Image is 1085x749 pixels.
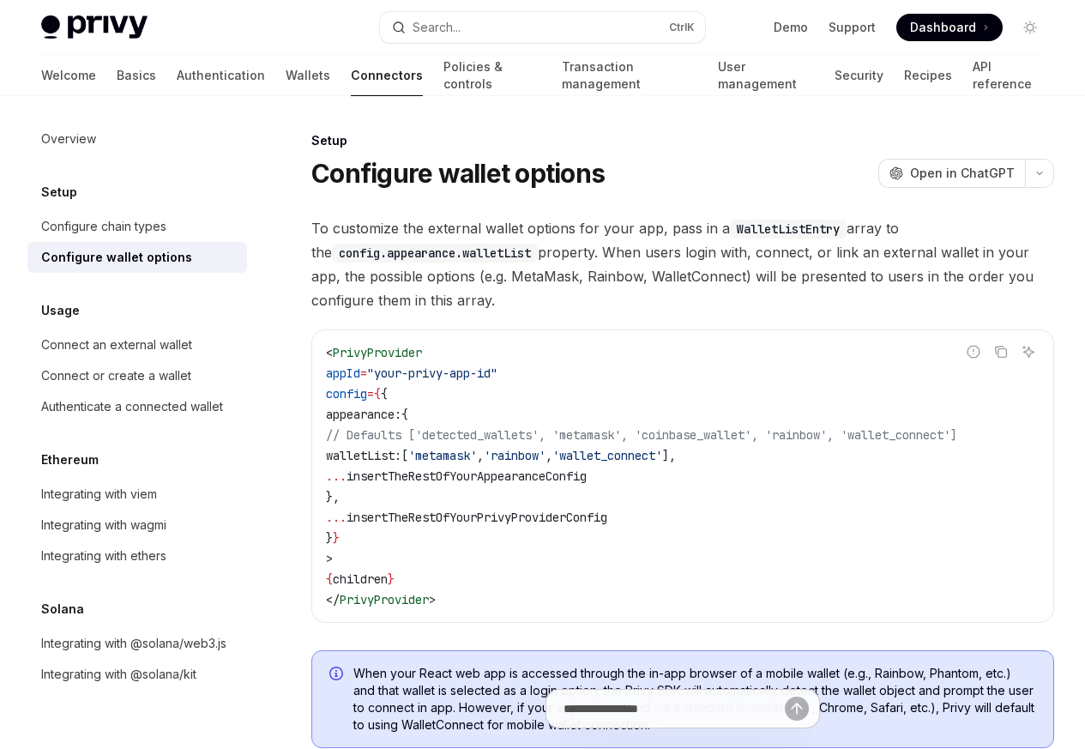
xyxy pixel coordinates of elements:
span: "your-privy-app-id" [367,365,497,381]
a: Connect an external wallet [27,329,247,360]
svg: Info [329,667,347,684]
button: Open search [380,12,705,43]
button: Ask AI [1017,341,1040,363]
a: Transaction management [562,55,697,96]
a: User management [718,55,814,96]
a: Policies & controls [443,55,541,96]
div: Overview [41,129,96,149]
span: Open in ChatGPT [910,165,1015,182]
button: Report incorrect code [962,341,985,363]
div: Configure chain types [41,216,166,237]
h5: Ethereum [41,450,99,470]
span: ], [662,448,676,463]
span: }, [326,489,340,504]
a: Wallets [286,55,330,96]
a: Welcome [41,55,96,96]
a: Integrating with viem [27,479,247,510]
span: , [546,448,552,463]
a: Integrating with wagmi [27,510,247,541]
span: appId [326,365,360,381]
span: < [326,345,333,360]
a: Support [829,19,876,36]
button: Open in ChatGPT [878,159,1025,188]
span: // Defaults ['detected_wallets', 'metamask', 'coinbase_wallet', 'rainbow', 'wallet_connect'] [326,427,957,443]
span: children [333,571,388,587]
div: Connect an external wallet [41,335,192,355]
img: light logo [41,15,148,39]
button: Copy the contents from the code block [990,341,1012,363]
span: = [360,365,367,381]
a: Connectors [351,55,423,96]
a: Dashboard [896,14,1003,41]
h5: Solana [41,599,84,619]
span: PrivyProvider [340,592,429,607]
button: Toggle dark mode [1016,14,1044,41]
input: Ask a question... [564,690,785,728]
span: 'wallet_connect' [552,448,662,463]
span: Ctrl K [669,21,695,34]
div: Integrating with wagmi [41,515,166,535]
span: { [401,407,408,422]
a: Configure chain types [27,211,247,242]
code: config.appearance.walletList [332,244,538,263]
a: Integrating with @solana/kit [27,659,247,690]
span: 'metamask' [408,448,477,463]
span: PrivyProvider [333,345,422,360]
div: Authenticate a connected wallet [41,396,223,417]
span: = [367,386,374,402]
a: Authentication [177,55,265,96]
span: { [374,386,381,402]
div: Setup [311,132,1054,149]
span: 'rainbow' [484,448,546,463]
span: </ [326,592,340,607]
div: Integrating with ethers [41,546,166,566]
a: Security [835,55,883,96]
div: Integrating with @solana/web3.js [41,633,226,654]
a: Configure wallet options [27,242,247,273]
span: , [477,448,484,463]
div: Search... [413,17,461,38]
span: ... [326,468,347,484]
button: Send message [785,697,809,721]
a: Basics [117,55,156,96]
span: Dashboard [910,19,976,36]
a: Overview [27,124,247,154]
span: } [326,530,333,546]
a: Recipes [904,55,952,96]
span: { [381,386,388,402]
h5: Usage [41,300,80,321]
a: Integrating with ethers [27,541,247,571]
span: appearance: [326,407,401,422]
span: config [326,386,367,402]
span: To customize the external wallet options for your app, pass in a array to the property. When user... [311,216,1054,312]
a: Demo [774,19,808,36]
div: Connect or create a wallet [41,365,191,386]
span: insertTheRestOfYourPrivyProviderConfig [347,510,607,525]
a: Authenticate a connected wallet [27,391,247,422]
div: Integrating with viem [41,484,157,504]
code: WalletListEntry [730,220,847,239]
a: Connect or create a wallet [27,360,247,391]
h5: Setup [41,182,77,202]
span: ... [326,510,347,525]
a: Integrating with @solana/web3.js [27,628,247,659]
span: { [326,571,333,587]
span: insertTheRestOfYourAppearanceConfig [347,468,587,484]
h1: Configure wallet options [311,158,605,189]
span: When your React web app is accessed through the in-app browser of a mobile wallet (e.g., Rainbow,... [353,665,1036,734]
span: > [326,551,333,566]
span: } [388,571,395,587]
span: > [429,592,436,607]
div: Integrating with @solana/kit [41,664,196,685]
div: Configure wallet options [41,247,192,268]
span: walletList: [326,448,401,463]
span: [ [401,448,408,463]
a: API reference [973,55,1044,96]
span: } [333,530,340,546]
